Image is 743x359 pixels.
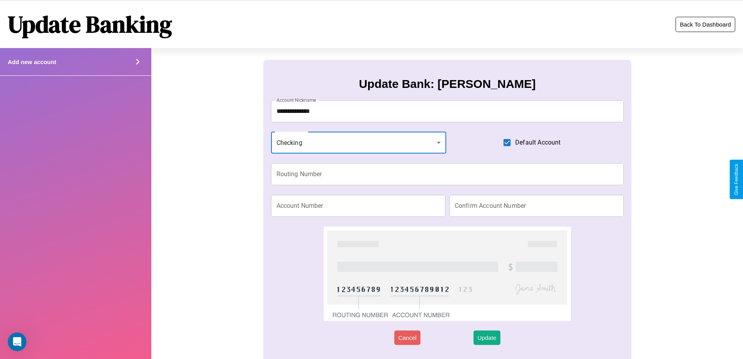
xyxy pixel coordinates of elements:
[473,330,500,345] button: Update
[324,227,571,321] img: check
[8,332,27,351] iframe: Intercom live chat
[734,164,739,195] div: Give Feedback
[359,77,536,91] h3: Update Bank: [PERSON_NAME]
[271,132,447,154] div: Checking
[515,138,560,147] span: Default Account
[8,8,172,40] h1: Update Banking
[676,17,735,32] button: Back To Dashboard
[277,97,316,104] label: Account Nickname
[394,330,420,345] button: Cancel
[8,59,56,65] h4: Add new account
